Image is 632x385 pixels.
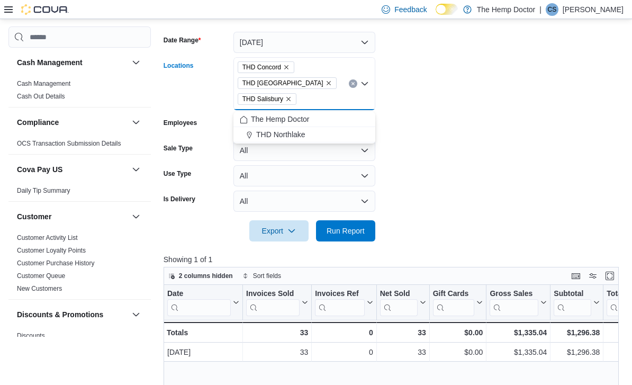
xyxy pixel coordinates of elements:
label: Is Delivery [164,195,195,203]
label: Employees [164,119,197,127]
h3: Discounts & Promotions [17,309,103,320]
button: Compliance [130,116,142,129]
h3: Compliance [17,117,59,128]
button: Compliance [17,117,128,128]
button: [DATE] [233,32,375,53]
input: Dark Mode [436,4,458,15]
span: The Hemp Doctor [251,114,309,124]
button: Sort fields [238,270,285,282]
div: Choose from the following options [233,112,375,142]
button: Display options [586,270,599,282]
button: Cash Management [17,57,128,68]
p: Showing 1 of 1 [164,254,624,265]
div: 33 [380,326,426,339]
div: $0.00 [432,326,483,339]
h3: Cash Management [17,57,83,68]
button: Cova Pay US [130,163,142,176]
div: Invoices Ref [315,289,364,299]
span: THD Concord [242,62,281,73]
div: Cash Management [8,77,151,107]
button: Discounts & Promotions [17,309,128,320]
button: Gift Cards [432,289,483,316]
span: THD Concord [238,61,294,73]
div: $1,335.04 [490,326,547,339]
h3: Cova Pay US [17,164,62,175]
div: 0 [315,346,373,359]
button: Customer [17,211,128,222]
button: Remove THD Salisbury from selection in this group [285,96,292,102]
div: [DATE] [167,346,239,359]
span: THD [GEOGRAPHIC_DATA] [242,78,323,88]
button: All [233,140,375,161]
div: Net Sold [380,289,417,299]
label: Use Type [164,169,191,178]
div: $1,296.38 [554,326,600,339]
button: Gross Sales [490,289,547,316]
div: Invoices Ref [315,289,364,316]
a: Daily Tip Summary [17,187,70,194]
a: OCS Transaction Submission Details [17,140,121,147]
span: THD Salisbury [238,93,296,105]
button: THD Northlake [233,127,375,142]
div: Gross Sales [490,289,538,299]
a: Customer Purchase History [17,259,95,267]
div: Invoices Sold [246,289,300,299]
button: Customer [130,210,142,223]
button: Date [167,289,239,316]
span: CS [548,3,557,16]
div: Customer [8,231,151,299]
button: Keyboard shortcuts [570,270,582,282]
p: | [539,3,541,16]
span: 2 columns hidden [179,272,233,280]
div: Subtotal [554,289,591,316]
div: Net Sold [380,289,417,316]
button: Invoices Sold [246,289,308,316]
span: Sort fields [253,272,281,280]
button: Enter fullscreen [603,270,616,282]
div: $1,335.04 [490,346,547,359]
div: Subtotal [554,289,591,299]
span: Run Report [327,226,365,236]
span: Export [256,220,302,241]
p: [PERSON_NAME] [563,3,624,16]
button: Discounts & Promotions [130,308,142,321]
p: The Hemp Doctor [477,3,535,16]
button: Subtotal [554,289,600,316]
div: $0.00 [433,346,483,359]
button: Invoices Ref [315,289,373,316]
button: Cash Management [130,56,142,69]
button: All [233,165,375,186]
button: Remove THD Mooresville from selection in this group [326,80,332,86]
div: Compliance [8,137,151,154]
span: THD Salisbury [242,94,283,104]
div: Gift Cards [432,289,474,299]
button: 2 columns hidden [164,270,237,282]
a: Customer Queue [17,272,65,280]
img: Cova [21,4,69,15]
a: Discounts [17,332,45,339]
div: Totals [167,326,239,339]
a: New Customers [17,285,62,292]
div: 33 [246,346,308,359]
span: Feedback [394,4,427,15]
label: Sale Type [164,144,193,153]
div: Cindy Shade [546,3,558,16]
a: Cash Management [17,80,70,87]
div: Discounts & Promotions [8,329,151,372]
span: THD Mooresville [238,77,337,89]
div: 33 [246,326,308,339]
label: Date Range [164,36,201,44]
button: The Hemp Doctor [233,112,375,127]
button: Export [249,220,309,241]
div: Gross Sales [490,289,538,316]
button: Net Sold [380,289,426,316]
div: Gift Card Sales [432,289,474,316]
div: Invoices Sold [246,289,300,316]
a: Cash Out Details [17,93,65,100]
button: Cova Pay US [17,164,128,175]
button: Remove THD Concord from selection in this group [283,64,290,70]
div: 33 [380,346,426,359]
a: Customer Loyalty Points [17,247,86,254]
div: Cova Pay US [8,184,151,201]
